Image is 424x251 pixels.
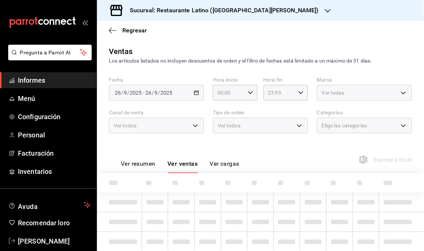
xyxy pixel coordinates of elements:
[18,168,52,175] font: Inventarios
[143,90,144,96] span: -
[8,45,92,60] button: Pregunta a Parrot AI
[82,19,88,25] button: abrir_cajón_menú
[109,47,133,56] font: Ventas
[127,90,129,96] span: /
[18,113,61,121] font: Configuración
[114,123,136,128] font: Ver todos
[18,203,38,210] font: Ayuda
[129,90,142,96] input: ----
[109,58,372,64] font: Los artículos listados no incluyen descuentos de orden y el filtro de fechas está limitado a un m...
[109,77,123,83] font: Fecha
[160,90,173,96] input: ----
[18,219,70,227] font: Recomendar loro
[121,160,239,173] div: pestañas de navegación
[18,76,45,84] font: Informes
[317,77,332,83] font: Marca
[122,27,147,34] font: Regresar
[18,149,54,157] font: Facturación
[322,90,345,96] font: Ver todas
[20,50,71,55] font: Pregunta a Parrot AI
[121,161,156,168] font: Ver resumen
[264,77,283,83] font: Hora fin
[213,77,238,83] font: Hora inicio
[145,90,152,96] input: --
[114,90,121,96] input: --
[213,110,245,116] font: Tipo de orden
[154,90,158,96] input: --
[158,90,160,96] span: /
[5,54,92,62] a: Pregunta a Parrot AI
[210,161,240,168] font: Ver cargas
[152,90,154,96] span: /
[130,7,319,14] font: Sucursal: Restaurante Latino ([GEOGRAPHIC_DATA][PERSON_NAME])
[317,110,343,116] font: Categorías
[109,110,144,116] font: Canal de venta
[123,90,127,96] input: --
[18,131,45,139] font: Personal
[322,123,367,128] font: Elige las categorías
[18,95,35,102] font: Menú
[18,237,70,245] font: [PERSON_NAME]
[121,90,123,96] span: /
[109,27,147,34] button: Regresar
[167,161,198,168] font: Ver ventas
[218,123,241,128] font: Ver todos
